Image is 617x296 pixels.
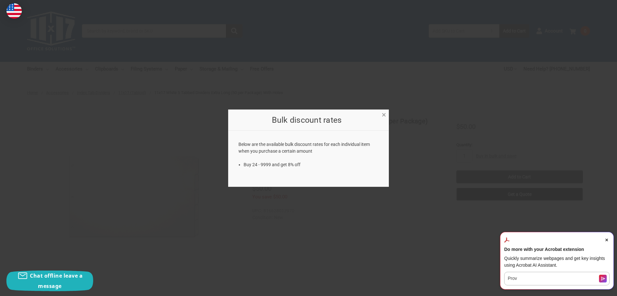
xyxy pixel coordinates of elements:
li: Buy 24 - 9999 and get 8% off [244,161,379,168]
h2: Bulk discount rates [238,114,375,126]
p: Below are the available bulk discount rates for each individual item when you purchase a certain ... [238,141,379,155]
span: Chat offline leave a message [30,272,83,290]
a: Close [380,111,387,118]
span: × [382,110,386,119]
button: Chat offline leave a message [6,271,93,291]
img: duty and tax information for United States [6,3,22,19]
